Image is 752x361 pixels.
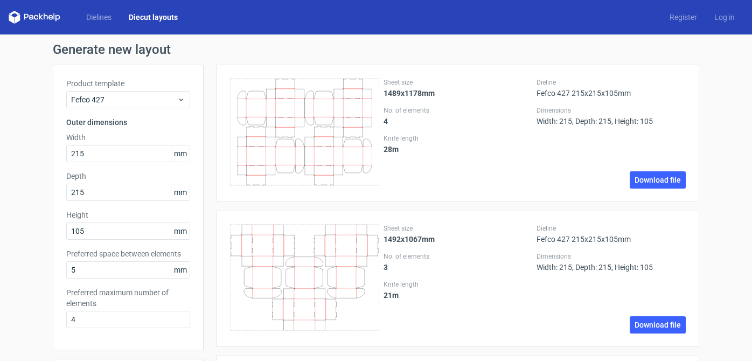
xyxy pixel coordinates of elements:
[384,89,435,98] strong: 1489x1178mm
[66,78,190,89] label: Product template
[71,94,177,105] span: Fefco 427
[537,106,686,126] div: Width: 215, Depth: 215, Height: 105
[384,235,435,244] strong: 1492x1067mm
[53,43,699,56] h1: Generate new layout
[171,223,190,239] span: mm
[384,224,533,233] label: Sheet size
[537,78,686,98] div: Fefco 427 215x215x105mm
[66,132,190,143] label: Width
[384,291,399,300] strong: 21 m
[384,252,533,261] label: No. of elements
[66,117,190,128] h3: Outer dimensions
[384,280,533,289] label: Knife length
[78,12,120,23] a: Dielines
[661,12,706,23] a: Register
[537,252,686,261] label: Dimensions
[171,184,190,200] span: mm
[630,171,686,189] a: Download file
[384,117,388,126] strong: 4
[537,106,686,115] label: Dimensions
[537,252,686,272] div: Width: 215, Depth: 215, Height: 105
[66,210,190,220] label: Height
[630,316,686,334] a: Download file
[171,262,190,278] span: mm
[384,134,533,143] label: Knife length
[66,287,190,309] label: Preferred maximum number of elements
[537,78,686,87] label: Dieline
[384,145,399,154] strong: 28 m
[706,12,743,23] a: Log in
[66,248,190,259] label: Preferred space between elements
[537,224,686,244] div: Fefco 427 215x215x105mm
[120,12,186,23] a: Diecut layouts
[384,106,533,115] label: No. of elements
[384,78,533,87] label: Sheet size
[66,171,190,182] label: Depth
[537,224,686,233] label: Dieline
[384,263,388,272] strong: 3
[171,145,190,162] span: mm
